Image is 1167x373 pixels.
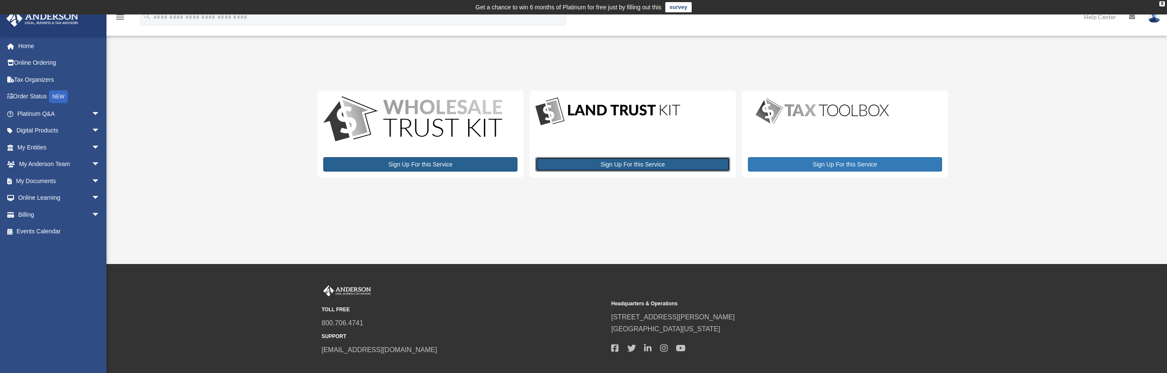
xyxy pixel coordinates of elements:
a: Sign Up For this Service [323,157,517,172]
a: Online Ordering [6,55,113,72]
small: TOLL FREE [322,305,605,314]
a: [EMAIL_ADDRESS][DOMAIN_NAME] [322,346,437,353]
span: arrow_drop_down [92,206,109,224]
a: [GEOGRAPHIC_DATA][US_STATE] [611,325,720,333]
img: LandTrust_lgo-1.jpg [535,96,680,127]
i: menu [115,12,125,22]
a: My Entitiesarrow_drop_down [6,139,113,156]
small: Headquarters & Operations [611,299,895,308]
div: NEW [49,90,68,103]
a: My Documentsarrow_drop_down [6,172,113,189]
span: arrow_drop_down [92,139,109,156]
a: Sign Up For this Service [535,157,730,172]
a: Events Calendar [6,223,113,240]
a: My Anderson Teamarrow_drop_down [6,156,113,173]
a: Order StatusNEW [6,88,113,106]
span: arrow_drop_down [92,156,109,173]
a: Home [6,37,113,55]
a: Sign Up For this Service [748,157,942,172]
img: taxtoolbox_new-1.webp [748,96,897,126]
a: Digital Productsarrow_drop_down [6,122,109,139]
a: 800.706.4741 [322,319,363,327]
img: Anderson Advisors Platinum Portal [4,10,81,27]
small: SUPPORT [322,332,605,341]
a: survey [665,2,692,12]
span: arrow_drop_down [92,189,109,207]
i: search [142,11,152,21]
img: WS-Trust-Kit-lgo-1.jpg [323,96,502,143]
span: arrow_drop_down [92,105,109,123]
a: Billingarrow_drop_down [6,206,113,223]
div: close [1159,1,1165,6]
a: Platinum Q&Aarrow_drop_down [6,105,113,122]
img: User Pic [1148,11,1161,23]
a: [STREET_ADDRESS][PERSON_NAME] [611,313,735,321]
a: Tax Organizers [6,71,113,88]
a: Online Learningarrow_drop_down [6,189,113,207]
span: arrow_drop_down [92,122,109,140]
img: Anderson Advisors Platinum Portal [322,285,373,296]
div: Get a chance to win 6 months of Platinum for free just by filling out this [475,2,661,12]
span: arrow_drop_down [92,172,109,190]
a: menu [115,15,125,22]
